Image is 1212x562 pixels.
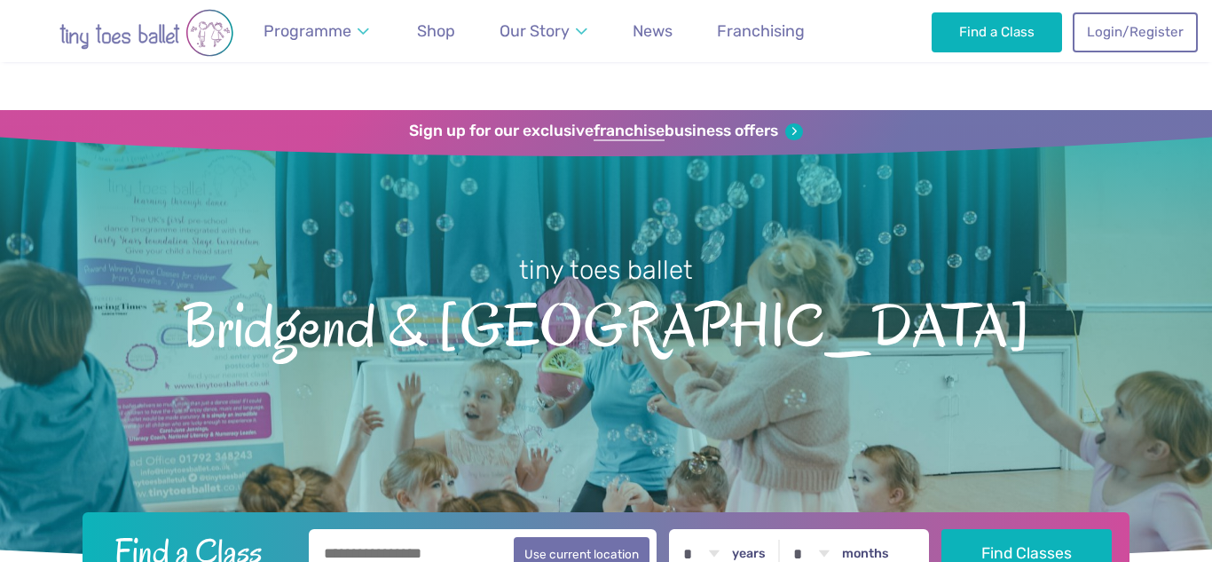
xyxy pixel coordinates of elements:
span: Franchising [717,21,805,40]
img: tiny toes ballet [22,9,271,57]
span: Programme [264,21,351,40]
a: Franchising [709,12,813,51]
label: months [842,546,889,562]
a: Shop [409,12,463,51]
a: News [625,12,681,51]
label: years [732,546,766,562]
strong: franchise [594,122,665,141]
span: Bridgend & [GEOGRAPHIC_DATA] [31,288,1181,360]
a: Login/Register [1073,12,1197,51]
span: News [633,21,673,40]
a: Programme [256,12,378,51]
a: Find a Class [932,12,1062,51]
span: Shop [417,21,455,40]
a: Sign up for our exclusivefranchisebusiness offers [409,122,802,141]
a: Our Story [492,12,596,51]
span: Our Story [500,21,570,40]
small: tiny toes ballet [519,255,693,285]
